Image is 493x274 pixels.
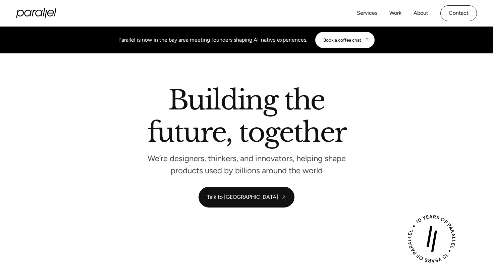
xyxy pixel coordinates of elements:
[146,155,347,173] p: We’re designers, thinkers, and innovators, helping shape products used by billions around the world
[364,37,369,43] img: CTA arrow image
[357,8,377,18] a: Services
[440,5,477,21] a: Contact
[118,36,307,44] div: Parallel is now in the bay area meeting founders shaping AI-native experiences.
[414,8,428,18] a: About
[323,37,361,43] div: Book a coffee chat
[16,8,56,18] a: home
[147,87,346,148] h2: Building the future, together
[389,8,401,18] a: Work
[315,32,375,48] a: Book a coffee chat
